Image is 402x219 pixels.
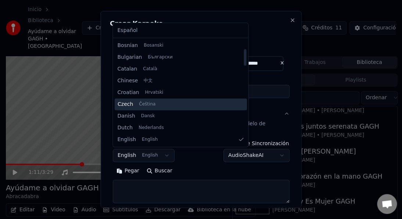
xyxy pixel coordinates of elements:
[143,66,157,72] span: Català
[117,124,133,131] span: Dutch
[141,113,155,119] span: Dansk
[142,136,158,142] span: English
[145,89,164,95] span: Hrvatski
[117,112,135,119] span: Danish
[144,43,163,49] span: Bosanski
[117,136,136,143] span: English
[117,65,137,72] span: Catalan
[139,101,155,107] span: Čeština
[139,125,164,130] span: Nederlands
[117,77,138,84] span: Chinese
[117,100,133,108] span: Czech
[144,78,152,83] span: 中文
[117,27,137,34] span: Español
[148,54,172,60] span: Български
[117,89,139,96] span: Croatian
[117,53,142,61] span: Bulgarian
[117,42,138,49] span: Bosnian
